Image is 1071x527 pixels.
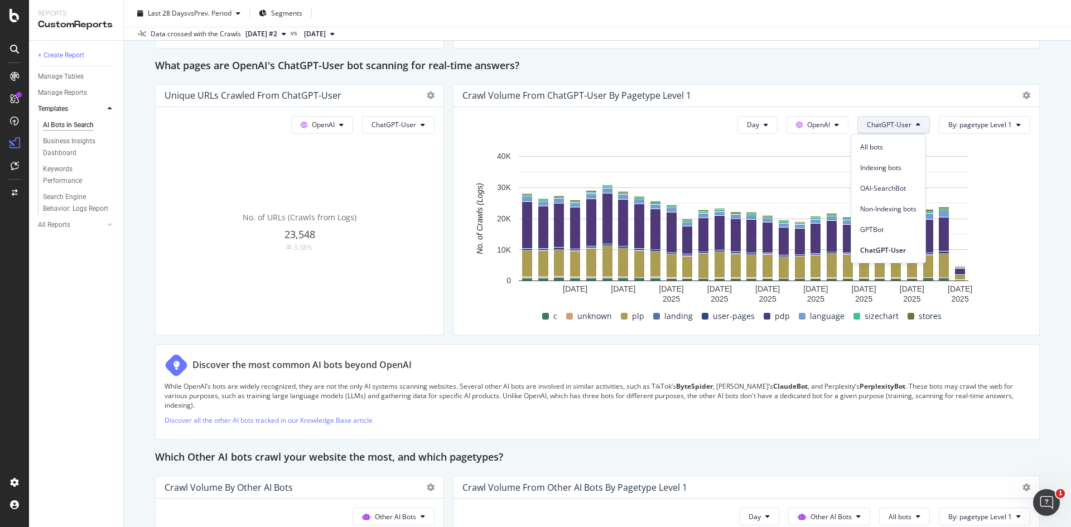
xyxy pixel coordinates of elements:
[739,507,779,525] button: Day
[304,29,326,39] span: 2025 Aug. 27th
[165,482,293,493] div: Crawl Volume by Other AI Bots
[165,90,341,101] div: Unique URLs Crawled from ChatGPT-User
[38,87,87,99] div: Manage Reports
[919,310,942,323] span: stores
[362,116,435,134] button: ChatGPT-User
[611,284,635,293] text: [DATE]
[155,57,519,75] h2: What pages are OpenAI's ChatGPT-User bot scanning for real-time answers?
[811,512,852,521] span: Other AI Bots
[43,191,109,215] div: Search Engine Behavior: Logs Report
[855,294,872,303] text: 2025
[664,310,693,323] span: landing
[807,120,830,129] span: OpenAI
[860,163,916,173] span: Indexing bots
[243,212,356,223] span: No. of URLs (Crawls from Logs)
[577,310,612,323] span: unknown
[462,151,1025,307] svg: A chart.
[133,4,245,22] button: Last 28 DaysvsPrev. Period
[506,276,511,285] text: 0
[43,163,115,187] a: Keywords Performance
[462,482,687,493] div: Crawl Volume from Other AI Bots by pagetype Level 1
[948,284,972,293] text: [DATE]
[293,243,312,252] div: 3.38%
[860,225,916,235] span: GPTBot
[948,512,1012,521] span: By: pagetype Level 1
[148,8,187,18] span: Last 28 Days
[707,284,732,293] text: [DATE]
[462,90,691,101] div: Crawl Volume from ChatGPT-User by pagetype Level 1
[497,183,512,192] text: 30K
[1056,489,1065,498] span: 1
[867,120,911,129] span: ChatGPT-User
[676,381,713,391] strong: ByteSpider
[737,116,778,134] button: Day
[155,57,1040,75] div: What pages are OpenAI's ChatGPT-User bot scanning for real-time answers?
[948,120,1012,129] span: By: pagetype Level 1
[852,284,876,293] text: [DATE]
[38,50,84,61] div: + Create Report
[553,310,557,323] span: c
[38,71,115,83] a: Manage Tables
[254,4,307,22] button: Segments
[38,103,68,115] div: Templates
[939,116,1030,134] button: By: pagetype Level 1
[38,219,70,231] div: All Reports
[759,294,776,303] text: 2025
[38,219,104,231] a: All Reports
[38,71,84,83] div: Manage Tables
[192,359,412,371] div: Discover the most common AI bots beyond OpenAI
[151,29,241,39] div: Data crossed with the Crawls
[787,116,848,134] button: OpenAI
[372,120,416,129] span: ChatGPT-User
[903,294,920,303] text: 2025
[807,294,824,303] text: 2025
[788,507,870,525] button: Other AI Bots
[38,87,115,99] a: Manage Reports
[245,29,277,39] span: 2025 Sep. 24th #2
[284,228,315,241] span: 23,548
[453,84,1040,335] div: Crawl Volume from ChatGPT-User by pagetype Level 1DayOpenAIChatGPT-UserBy: pagetype Level 1A char...
[43,136,115,159] a: Business Insights Dashboard
[287,245,291,249] img: Equal
[803,284,828,293] text: [DATE]
[857,116,930,134] button: ChatGPT-User
[563,284,587,293] text: [DATE]
[165,415,373,425] a: Discover all the other AI bots tracked in our Knowledge Base article
[755,284,780,293] text: [DATE]
[497,245,512,254] text: 10K
[747,120,759,129] span: Day
[773,381,808,391] strong: ClaudeBot
[860,381,905,391] strong: PerplexityBot
[497,152,512,161] text: 40K
[860,142,916,152] span: All bots
[43,119,94,131] div: AI Bots in Search
[271,8,302,18] span: Segments
[475,183,484,254] text: No. of Crawls (Logs)
[312,120,335,129] span: OpenAI
[291,116,353,134] button: OpenAI
[713,310,755,323] span: user-pages
[659,284,684,293] text: [DATE]
[43,163,105,187] div: Keywords Performance
[1033,489,1060,516] iframe: Intercom live chat
[749,512,761,521] span: Day
[241,27,291,41] button: [DATE] #2
[353,507,435,525] button: Other AI Bots
[711,294,728,303] text: 2025
[43,136,107,159] div: Business Insights Dashboard
[375,512,416,521] span: Other AI Bots
[810,310,845,323] span: language
[663,294,680,303] text: 2025
[38,103,104,115] a: Templates
[632,310,644,323] span: plp
[860,183,916,194] span: OAI-SearchBot
[43,119,115,131] a: AI Bots in Search
[865,310,899,323] span: sizechart
[291,28,300,38] span: vs
[879,507,930,525] button: All bots
[775,310,790,323] span: pdp
[939,507,1030,525] button: By: pagetype Level 1
[187,8,231,18] span: vs Prev. Period
[155,84,444,335] div: Unique URLs Crawled from ChatGPT-UserOpenAIChatGPT-UserNo. of URLs (Crawls from Logs)23,548Equal3...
